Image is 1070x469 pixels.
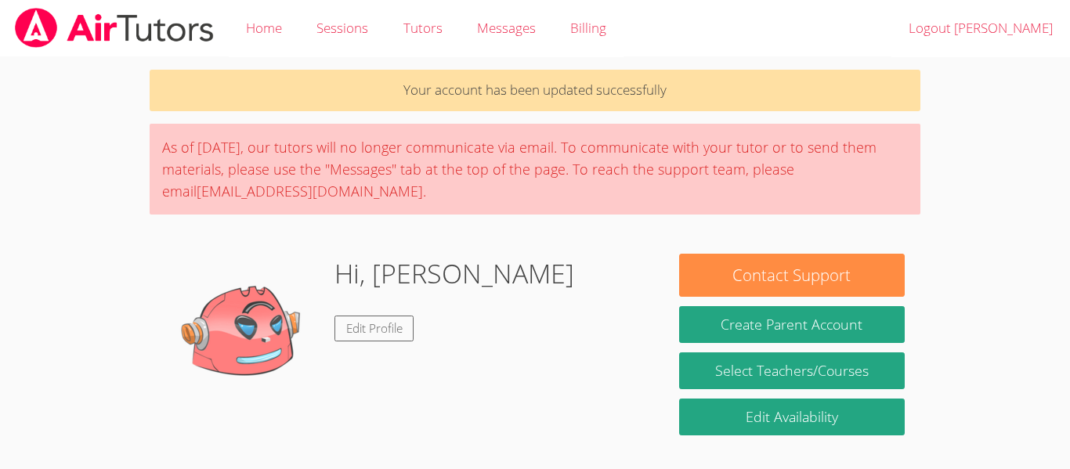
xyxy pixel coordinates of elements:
img: airtutors_banner-c4298cdbf04f3fff15de1276eac7730deb9818008684d7c2e4769d2f7ddbe033.png [13,8,215,48]
h1: Hi, [PERSON_NAME] [334,254,574,294]
div: As of [DATE], our tutors will no longer communicate via email. To communicate with your tutor or ... [150,124,920,215]
button: Contact Support [679,254,905,297]
a: Select Teachers/Courses [679,352,905,389]
img: default.png [165,254,322,410]
button: Create Parent Account [679,306,905,343]
p: Your account has been updated successfully [150,70,920,111]
a: Edit Availability [679,399,905,435]
a: Edit Profile [334,316,414,341]
span: Messages [477,19,536,37]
